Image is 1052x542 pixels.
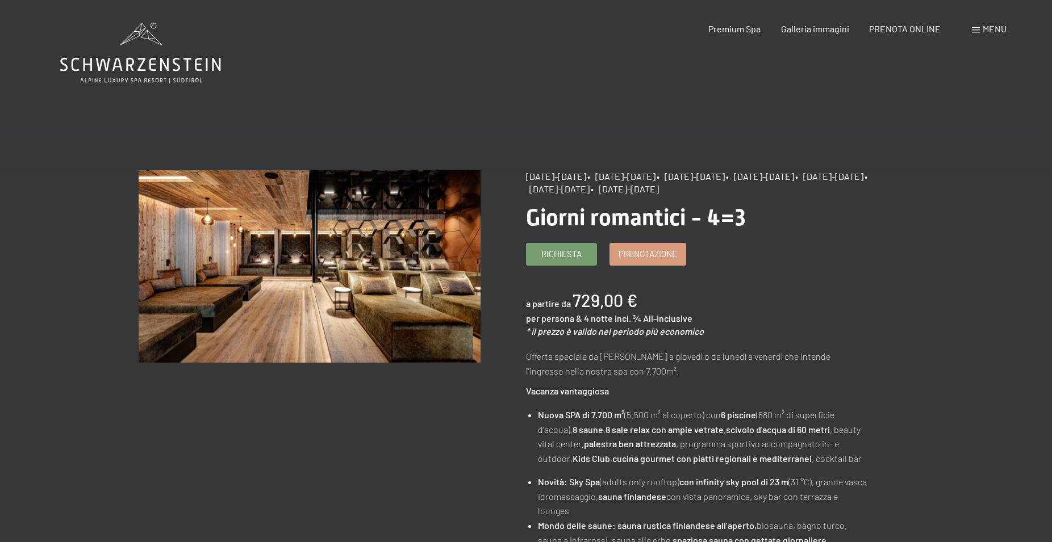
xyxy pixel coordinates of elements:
[612,453,812,464] strong: cucina gourmet con piatti regionali e mediterranei
[606,424,724,435] strong: 8 sale relax con ampie vetrate
[538,520,757,531] strong: Mondo delle saune: sauna rustica finlandese all’aperto,
[619,248,677,260] span: Prenotazione
[526,171,586,182] span: [DATE]-[DATE]
[573,290,637,310] b: 729,00 €
[983,23,1007,34] span: Menu
[591,183,659,194] span: • [DATE]-[DATE]
[526,313,582,323] span: per persona &
[679,476,788,487] strong: con infinity sky pool di 23 m
[708,23,761,34] a: Premium Spa
[526,326,704,337] em: * il prezzo è valido nel periodo più economico
[657,171,725,182] span: • [DATE]-[DATE]
[573,424,603,435] strong: 8 saune
[726,424,830,435] strong: scivolo d'acqua di 60 metri
[598,491,666,502] strong: sauna finlandese
[526,349,869,378] p: Offerta speciale da [PERSON_NAME] a giovedì o da lunedì a venerdì che intende l'ingresso nella no...
[538,476,600,487] strong: Novità: Sky Spa
[584,313,613,323] span: 4 notte
[584,438,676,449] strong: palestra ben attrezzata
[795,171,863,182] span: • [DATE]-[DATE]
[526,204,746,231] span: Giorni romantici - 4=3
[587,171,656,182] span: • [DATE]-[DATE]
[781,23,849,34] a: Galleria immagini
[139,170,481,363] img: Giorni romantici - 4=3
[610,243,686,265] a: Prenotazione
[538,407,869,465] li: (5.500 m² al coperto) con (680 m² di superficie d'acqua), , , , beauty vital center, , programma ...
[869,23,941,34] a: PRENOTA ONLINE
[726,171,794,182] span: • [DATE]-[DATE]
[538,474,869,518] li: (adults only rooftop) (31 °C), grande vasca idromassaggio, con vista panoramica, sky bar con terr...
[573,453,610,464] strong: Kids Club
[526,385,609,396] strong: Vacanza vantaggiosa
[615,313,692,323] span: incl. ¾ All-Inclusive
[538,409,624,420] strong: Nuova SPA di 7.700 m²
[541,248,582,260] span: Richiesta
[721,409,756,420] strong: 6 piscine
[527,243,596,265] a: Richiesta
[526,298,571,309] span: a partire da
